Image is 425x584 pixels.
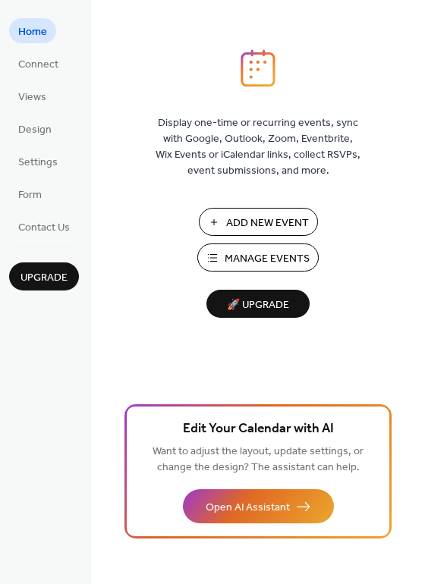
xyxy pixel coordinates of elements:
[156,115,360,179] span: Display one-time or recurring events, sync with Google, Outlook, Zoom, Eventbrite, Wix Events or ...
[9,149,67,174] a: Settings
[9,181,51,206] a: Form
[18,57,58,73] span: Connect
[18,89,46,105] span: Views
[199,208,318,236] button: Add New Event
[9,18,56,43] a: Home
[18,122,52,138] span: Design
[18,187,42,203] span: Form
[225,251,310,267] span: Manage Events
[206,500,290,516] span: Open AI Assistant
[9,51,68,76] a: Connect
[18,24,47,40] span: Home
[197,243,319,272] button: Manage Events
[20,270,68,286] span: Upgrade
[216,295,301,316] span: 🚀 Upgrade
[9,83,55,108] a: Views
[9,262,79,290] button: Upgrade
[153,441,364,478] span: Want to adjust the layout, update settings, or change the design? The assistant can help.
[9,116,61,141] a: Design
[226,215,309,231] span: Add New Event
[18,220,70,236] span: Contact Us
[9,214,79,239] a: Contact Us
[183,419,334,440] span: Edit Your Calendar with AI
[206,290,310,318] button: 🚀 Upgrade
[18,155,58,171] span: Settings
[241,49,275,87] img: logo_icon.svg
[183,489,334,523] button: Open AI Assistant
